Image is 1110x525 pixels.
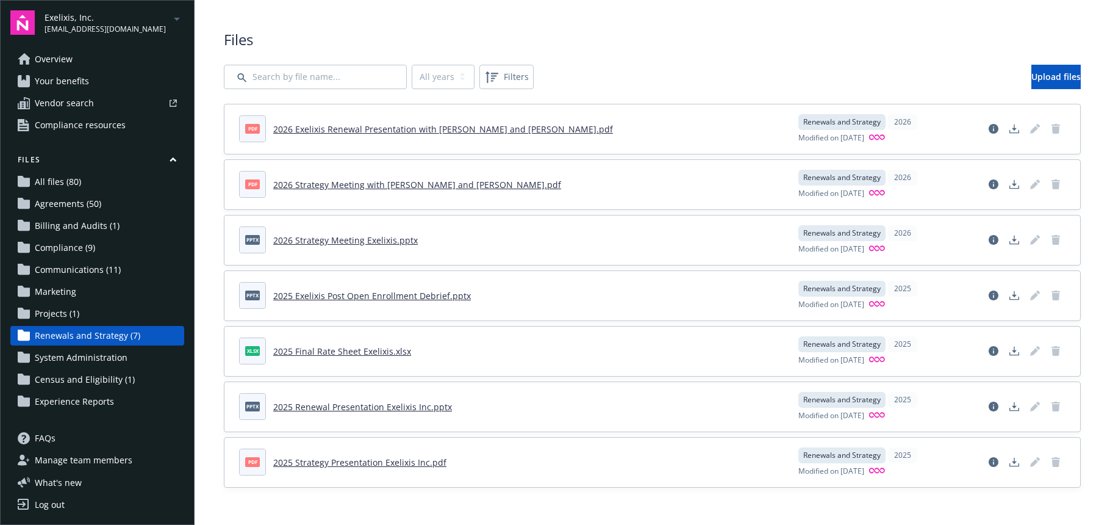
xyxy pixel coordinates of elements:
[803,117,881,128] span: Renewals and Strategy
[1046,397,1065,416] span: Delete document
[479,65,534,89] button: Filters
[1031,71,1081,82] span: Upload files
[888,392,917,408] div: 2025
[1046,341,1065,361] span: Delete document
[224,65,407,89] input: Search by file name...
[10,429,184,448] a: FAQs
[245,291,260,300] span: pptx
[35,326,140,346] span: Renewals and Strategy (7)
[245,402,260,411] span: pptx
[1004,341,1024,361] a: Download document
[888,281,917,297] div: 2025
[245,124,260,133] span: pdf
[245,346,260,355] span: xlsx
[1004,286,1024,305] a: Download document
[10,304,184,324] a: Projects (1)
[10,194,184,214] a: Agreements (50)
[10,392,184,411] a: Experience Reports
[10,93,184,113] a: Vendor search
[1046,452,1065,472] span: Delete document
[984,397,1003,416] a: View file details
[35,451,132,470] span: Manage team members
[888,170,917,186] div: 2026
[888,225,917,241] div: 2026
[888,114,917,130] div: 2026
[45,24,166,35] span: [EMAIL_ADDRESS][DOMAIN_NAME]
[482,67,531,87] span: Filters
[35,238,95,258] span: Compliance (9)
[984,452,1003,472] a: View file details
[803,394,881,405] span: Renewals and Strategy
[10,154,184,170] button: Files
[1025,286,1045,305] span: Edit document
[35,304,79,324] span: Projects (1)
[798,244,864,255] span: Modified on [DATE]
[35,49,73,69] span: Overview
[35,194,101,214] span: Agreements (50)
[1025,230,1045,250] span: Edit document
[803,172,881,183] span: Renewals and Strategy
[10,348,184,367] a: System Administration
[35,115,126,135] span: Compliance resources
[273,123,613,135] a: 2026 Exelixis Renewal Presentation with [PERSON_NAME] and [PERSON_NAME].pdf
[1046,175,1065,194] span: Delete document
[1031,65,1081,89] a: Upload files
[35,429,56,448] span: FAQs
[1025,341,1045,361] span: Edit document
[245,179,260,189] span: pdf
[35,476,82,489] span: What ' s new
[273,179,561,190] a: 2026 Strategy Meeting with [PERSON_NAME] and [PERSON_NAME].pdf
[10,282,184,302] a: Marketing
[1046,230,1065,250] span: Delete document
[984,175,1003,194] a: View file details
[888,336,917,352] div: 2025
[273,234,418,246] a: 2026 Strategy Meeting Exelixis.pptx
[245,235,260,244] span: pptx
[798,188,864,200] span: Modified on [DATE]
[1004,175,1024,194] a: Download document
[10,370,184,389] a: Census and Eligibility (1)
[984,230,1003,250] a: View file details
[273,346,411,357] a: 2025 Final Rate Sheet Exelixis.xlsx
[1004,452,1024,472] a: Download document
[35,348,127,367] span: System Administration
[1025,452,1045,472] span: Edit document
[35,282,76,302] span: Marketing
[224,29,1081,50] span: Files
[798,410,864,422] span: Modified on [DATE]
[798,299,864,311] span: Modified on [DATE]
[803,339,881,350] span: Renewals and Strategy
[273,401,452,413] a: 2025 Renewal Presentation Exelixis Inc.pptx
[1025,119,1045,139] span: Edit document
[803,283,881,294] span: Renewals and Strategy
[1025,175,1045,194] span: Edit document
[35,260,121,280] span: Communications (11)
[1004,119,1024,139] a: Download document
[1025,397,1045,416] span: Edit document
[10,49,184,69] a: Overview
[1046,119,1065,139] span: Delete document
[504,70,529,83] span: Filters
[1046,286,1065,305] span: Delete document
[888,447,917,463] div: 2025
[35,392,114,411] span: Experience Reports
[798,132,864,144] span: Modified on [DATE]
[10,238,184,258] a: Compliance (9)
[803,450,881,461] span: Renewals and Strategy
[35,93,94,113] span: Vendor search
[45,10,184,35] button: Exelixis, Inc.[EMAIL_ADDRESS][DOMAIN_NAME]arrowDropDown
[273,290,471,302] a: 2025 Exelixis Post Open Enrollment Debrief.pptx
[35,216,120,236] span: Billing and Audits (1)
